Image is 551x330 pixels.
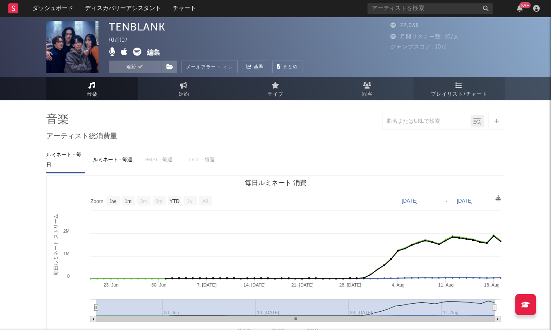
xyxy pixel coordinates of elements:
[87,89,98,99] span: 音楽
[179,89,189,99] span: 婚約
[46,132,117,142] span: アーティスト総消費量
[63,251,69,256] text: 1M
[187,198,192,204] text: 1y
[103,282,118,287] text: 23. Jun
[244,179,306,186] text: 毎日ルミネート 消費
[339,282,361,287] text: 28. [DATE]
[291,282,313,287] text: 21. [DATE]
[443,198,448,204] text: →
[283,65,298,69] span: まとめ
[109,36,137,46] div: {0/ | {0/
[91,198,103,204] text: Zoom
[109,198,116,204] text: 1w
[272,61,302,73] button: まとめ
[267,89,284,99] span: ライブ
[367,3,493,14] input: アーティストを検索
[93,153,137,167] div: ルミネート - 毎週
[243,282,265,287] text: 14. [DATE]
[109,21,166,33] div: TENBLANK
[140,198,147,204] text: 3m
[202,198,207,204] text: All
[391,282,404,287] text: 4. Aug
[390,44,446,50] span: ジャンプスコア: {0//
[382,118,470,125] input: 曲名またはURLで検索
[402,198,418,204] text: [DATE]
[223,65,233,70] em: オン
[322,77,413,100] a: 観客
[242,61,268,73] a: 基準
[413,77,505,100] a: プレイリスト/チャート
[124,198,131,204] text: 1m
[181,61,238,73] button: メールアラートオン
[197,282,216,287] text: 7. [DATE]
[67,274,69,279] text: 0
[53,214,59,275] text: 毎日ルミネート ストリーム
[438,282,453,287] text: 11. Aug
[390,23,419,28] span: 72,038
[517,5,523,12] button: {0/+
[457,198,473,204] text: [DATE]
[147,48,160,58] button: 編集
[484,282,499,287] text: 18. Aug
[519,2,531,8] div: {0/+
[138,77,230,100] a: 婚約
[169,198,179,204] text: YTD
[109,61,161,73] button: 追跡
[46,77,138,100] a: 音楽
[431,89,488,99] span: プレイリスト/チャート
[230,77,322,100] a: ライブ
[63,228,69,234] text: 2M
[390,34,459,40] span: 月間リスナー数: {0/人
[151,282,166,287] text: 30. Jun
[254,62,264,72] span: 基準
[46,148,85,172] div: ルミネート - 毎日
[362,89,373,99] span: 観客
[155,198,162,204] text: 6m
